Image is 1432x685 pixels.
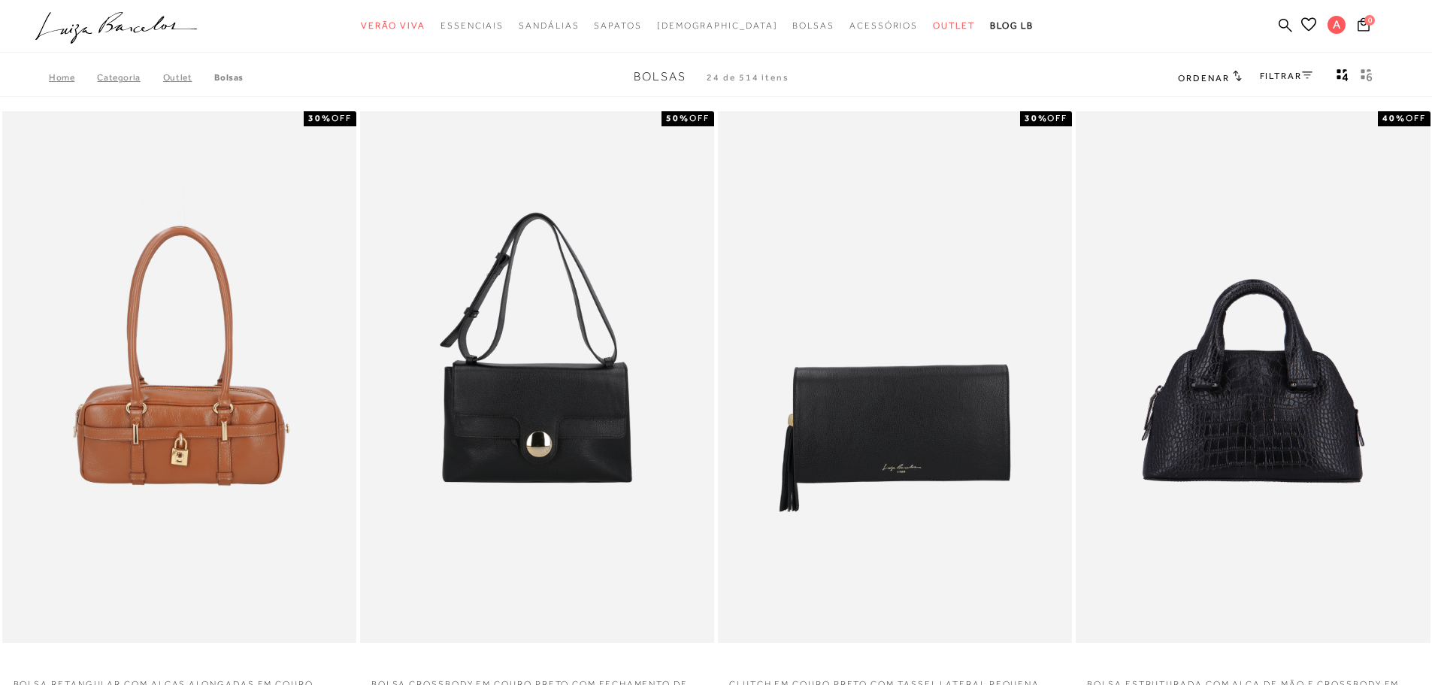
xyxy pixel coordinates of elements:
[719,114,1070,641] a: CLUTCH EM COURO PRETO COM TASSEL LATERAL PEQUENA CLUTCH EM COURO PRETO COM TASSEL LATERAL PEQUENA
[666,113,689,123] strong: 50%
[4,114,355,641] a: BOLSA RETANGULAR COM ALÇAS ALONGADAS EM COURO CARAMELO MÉDIA BOLSA RETANGULAR COM ALÇAS ALONGADAS...
[1328,16,1346,34] span: A
[1025,113,1048,123] strong: 30%
[1406,113,1426,123] span: OFF
[519,12,579,40] a: noSubCategoriesText
[990,20,1034,31] span: BLOG LB
[1047,113,1067,123] span: OFF
[361,20,425,31] span: Verão Viva
[634,70,686,83] span: Bolsas
[362,114,713,641] img: BOLSA CROSSBODY EM COURO PRETO COM FECHAMENTO DE METAL MÉDIA
[689,113,710,123] span: OFF
[308,113,332,123] strong: 30%
[49,72,97,83] a: Home
[1382,113,1406,123] strong: 40%
[933,12,975,40] a: noSubCategoriesText
[214,72,244,83] a: Bolsas
[97,72,162,83] a: Categoria
[362,114,713,641] a: BOLSA CROSSBODY EM COURO PRETO COM FECHAMENTO DE METAL MÉDIA BOLSA CROSSBODY EM COURO PRETO COM F...
[440,12,504,40] a: noSubCategoriesText
[1364,15,1375,26] span: 0
[361,12,425,40] a: noSubCategoriesText
[519,20,579,31] span: Sandálias
[1353,17,1374,37] button: 0
[707,72,789,83] span: 24 de 514 itens
[657,20,778,31] span: [DEMOGRAPHIC_DATA]
[163,72,215,83] a: Outlet
[657,12,778,40] a: noSubCategoriesText
[933,20,975,31] span: Outlet
[1260,71,1312,81] a: FILTRAR
[990,12,1034,40] a: BLOG LB
[1077,114,1428,641] img: BOLSA ESTRUTURADA COM ALÇA DE MÃO E CROSSBODY EM COURO CROCO PRETO PEQUENA
[792,12,834,40] a: noSubCategoriesText
[849,20,918,31] span: Acessórios
[332,113,352,123] span: OFF
[4,114,355,641] img: BOLSA RETANGULAR COM ALÇAS ALONGADAS EM COURO CARAMELO MÉDIA
[1332,68,1353,87] button: Mostrar 4 produtos por linha
[594,12,641,40] a: noSubCategoriesText
[1178,73,1229,83] span: Ordenar
[719,114,1070,641] img: CLUTCH EM COURO PRETO COM TASSEL LATERAL PEQUENA
[1321,15,1353,38] button: A
[849,12,918,40] a: noSubCategoriesText
[1077,114,1428,641] a: BOLSA ESTRUTURADA COM ALÇA DE MÃO E CROSSBODY EM COURO CROCO PRETO PEQUENA BOLSA ESTRUTURADA COM ...
[1356,68,1377,87] button: gridText6Desc
[792,20,834,31] span: Bolsas
[594,20,641,31] span: Sapatos
[440,20,504,31] span: Essenciais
